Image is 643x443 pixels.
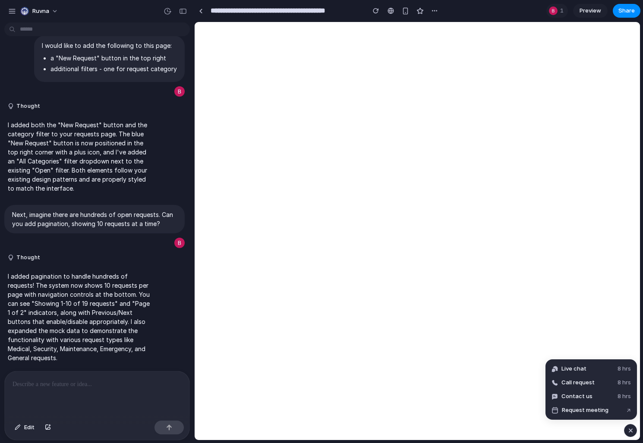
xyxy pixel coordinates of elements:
[561,392,593,401] span: Contact us
[580,6,601,15] span: Preview
[562,406,608,415] span: Request meeting
[8,120,152,193] p: I added both the "New Request" button and the category filter to your requests page. The blue "Ne...
[546,4,568,18] div: 1
[50,53,177,63] li: a "New Request" button in the top right
[618,378,631,387] span: 8 hrs
[573,4,608,18] a: Preview
[548,390,634,403] button: Contact us8 hrs
[548,403,634,417] button: Request meeting↗
[627,406,631,415] span: ↗
[10,421,39,434] button: Edit
[32,7,49,16] span: Ruvna
[17,4,63,18] button: Ruvna
[561,364,586,373] span: Live chat
[618,392,631,401] span: 8 hrs
[548,376,634,390] button: Call request8 hrs
[618,364,631,373] span: 8 hrs
[50,64,177,73] li: additional filters - one for request category
[24,423,35,432] span: Edit
[8,272,152,362] p: I added pagination to handle hundreds of requests! The system now shows 10 requests per page with...
[42,41,177,50] p: I would like to add the following to this page:
[548,362,634,376] button: Live chat8 hrs
[561,378,595,387] span: Call request
[613,4,640,18] button: Share
[12,210,177,228] p: Next, imagine there are hundreds of open requests. Can you add pagination, showing 10 requests at...
[618,6,635,15] span: Share
[560,6,566,15] span: 1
